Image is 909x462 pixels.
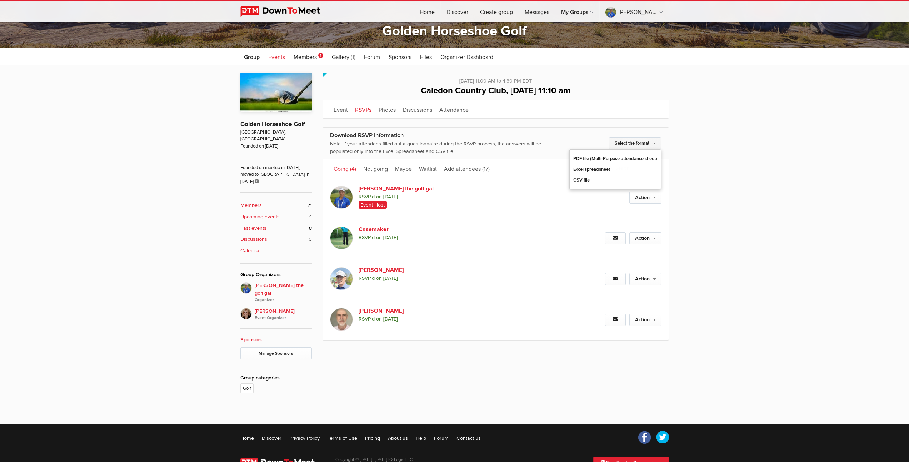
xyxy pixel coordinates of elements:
span: Founded on [DATE] [240,143,312,150]
span: RSVP'd on [359,193,562,201]
span: [PERSON_NAME] [255,307,312,322]
a: Past events 8 [240,224,312,232]
a: Forum [360,48,384,65]
i: [DATE] [383,194,398,200]
a: Terms of Use [328,434,357,442]
span: 4 [309,213,312,221]
a: Facebook [638,431,651,444]
span: RSVP'd on [359,315,562,323]
a: Create group [474,1,519,22]
a: RSVPs [351,100,375,118]
a: Upcoming events 4 [240,213,312,221]
img: DownToMeet [240,6,331,17]
a: Discover [262,434,281,442]
a: [PERSON_NAME] [359,307,481,315]
b: Discussions [240,235,267,243]
span: Caledon Country Club, [DATE] 11:10 am [421,85,570,96]
img: Greg Mais [330,308,353,331]
span: [PERSON_NAME] the golf gal [255,282,312,304]
div: Note: If your attendees filled out a questionnaire during the RSVP process, the answers will be p... [330,140,562,155]
a: Action [629,232,661,244]
a: Golden Horseshoe Golf [382,23,527,39]
img: Mike N [330,267,353,290]
img: Casemaker [330,227,353,249]
a: Home [240,434,254,442]
span: Group [244,54,260,61]
span: Files [420,54,432,61]
span: Sponsors [389,54,411,61]
img: Beth the golf gal [240,282,252,294]
a: Action [629,273,661,285]
a: Add attendees (17) [440,159,493,177]
a: Attendance [436,100,472,118]
a: Maybe [391,159,415,177]
b: Past events [240,224,266,232]
a: Sponsors [385,48,415,65]
b: Members [240,202,262,209]
i: Organizer [255,297,312,303]
a: Photos [375,100,399,118]
a: Forum [434,434,449,442]
a: Twitter [656,431,669,444]
a: Waitlist [415,159,440,177]
a: Privacy Policy [289,434,320,442]
span: 1 [318,53,323,58]
a: [PERSON_NAME] the golf gal [359,184,481,193]
a: PDF file (Multi-Purpose attendance sheet) [570,153,661,164]
img: Golden Horseshoe Golf [240,73,312,112]
a: Excel spreadsheet [570,164,661,175]
div: Download RSVP Information [330,131,562,140]
span: (17) [482,165,490,173]
img: Caroline Nesbitt [240,308,252,319]
span: [GEOGRAPHIC_DATA], [GEOGRAPHIC_DATA] [240,129,312,143]
span: 0 [309,235,312,243]
div: Group Organizers [240,271,312,279]
a: Files [416,48,435,65]
span: Gallery [332,54,349,61]
a: Organizer Dashboard [437,48,497,65]
a: [PERSON_NAME] [359,266,481,274]
a: Action [629,192,661,204]
a: Event [330,100,351,118]
a: Members 1 [290,48,327,65]
b: Calendar [240,247,261,255]
a: Members 21 [240,202,312,209]
a: [PERSON_NAME] the golf gal [600,1,669,22]
a: [PERSON_NAME]Event Organizer [240,304,312,322]
div: [DATE] 11:00 AM to 4:30 PM EDT [330,73,661,85]
a: Golden Horseshoe Golf [240,120,305,128]
a: Help [416,434,426,442]
a: About us [388,434,408,442]
span: Founded on meetup in [DATE], moved to [GEOGRAPHIC_DATA] in [DATE] [240,157,312,185]
img: Beth the golf gal [330,186,353,209]
a: Not going [360,159,391,177]
a: Home [414,1,440,22]
a: [PERSON_NAME] the golf galOrganizer [240,282,312,304]
a: Gallery (1) [328,48,359,65]
a: Discussions [399,100,436,118]
a: Messages [519,1,555,22]
span: (4) [350,165,356,173]
div: Group categories [240,374,312,382]
a: Calendar [240,247,312,255]
a: My Groups [555,1,599,22]
b: Upcoming events [240,213,280,221]
a: Sponsors [240,337,262,343]
a: Contact us [456,434,481,442]
i: [DATE] [383,234,398,240]
a: Action [629,314,661,326]
a: Discover [441,1,474,22]
a: Discussions 0 [240,235,312,243]
span: Forum [364,54,380,61]
span: (1) [351,54,355,61]
a: Manage Sponsors [240,347,312,359]
span: Organizer Dashboard [440,54,493,61]
span: Event Host [359,201,387,209]
i: [DATE] [383,316,398,322]
a: Events [265,48,289,65]
i: Event Organizer [255,315,312,321]
i: [DATE] [383,275,398,281]
span: Events [268,54,285,61]
a: CSV file [570,175,661,185]
a: Going (4) [330,159,360,177]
